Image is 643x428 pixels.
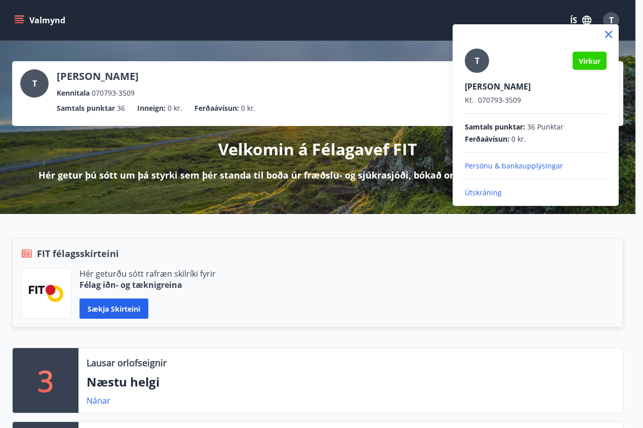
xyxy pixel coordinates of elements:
span: Samtals punktar : [465,122,525,132]
p: Persónu & bankaupplýsingar [465,161,607,171]
p: [PERSON_NAME] [465,81,607,92]
span: Ferðaávísun : [465,134,509,144]
span: Virkur [579,56,600,66]
span: T [475,55,479,66]
p: Útskráning [465,188,607,198]
span: 0 kr. [511,134,526,144]
span: 36 Punktar [527,122,564,132]
span: Kt. [465,95,474,105]
p: 070793-3509 [465,95,607,105]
